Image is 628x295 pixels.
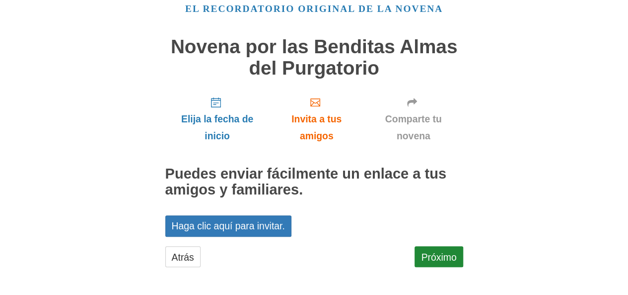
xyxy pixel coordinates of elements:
a: Haga clic aquí para invitar. [165,215,291,236]
a: El recordatorio original de la novena [185,3,443,14]
font: Haga clic aquí para invitar. [172,221,285,232]
font: Invita a tus amigos [291,113,342,141]
a: Atrás [165,246,201,267]
font: Próximo [421,251,456,262]
a: Elija la fecha de inicio [165,89,270,149]
font: Atrás [172,251,194,262]
font: Comparte tu novena [385,113,442,141]
a: Próximo [415,246,463,267]
a: Comparte tu novena [364,89,463,149]
a: Invita a tus amigos [270,89,364,149]
font: Novena por las Benditas Almas del Purgatorio [171,36,457,79]
font: Elija la fecha de inicio [181,113,253,141]
font: Puedes enviar fácilmente un enlace a tus amigos y familiares. [165,166,446,197]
